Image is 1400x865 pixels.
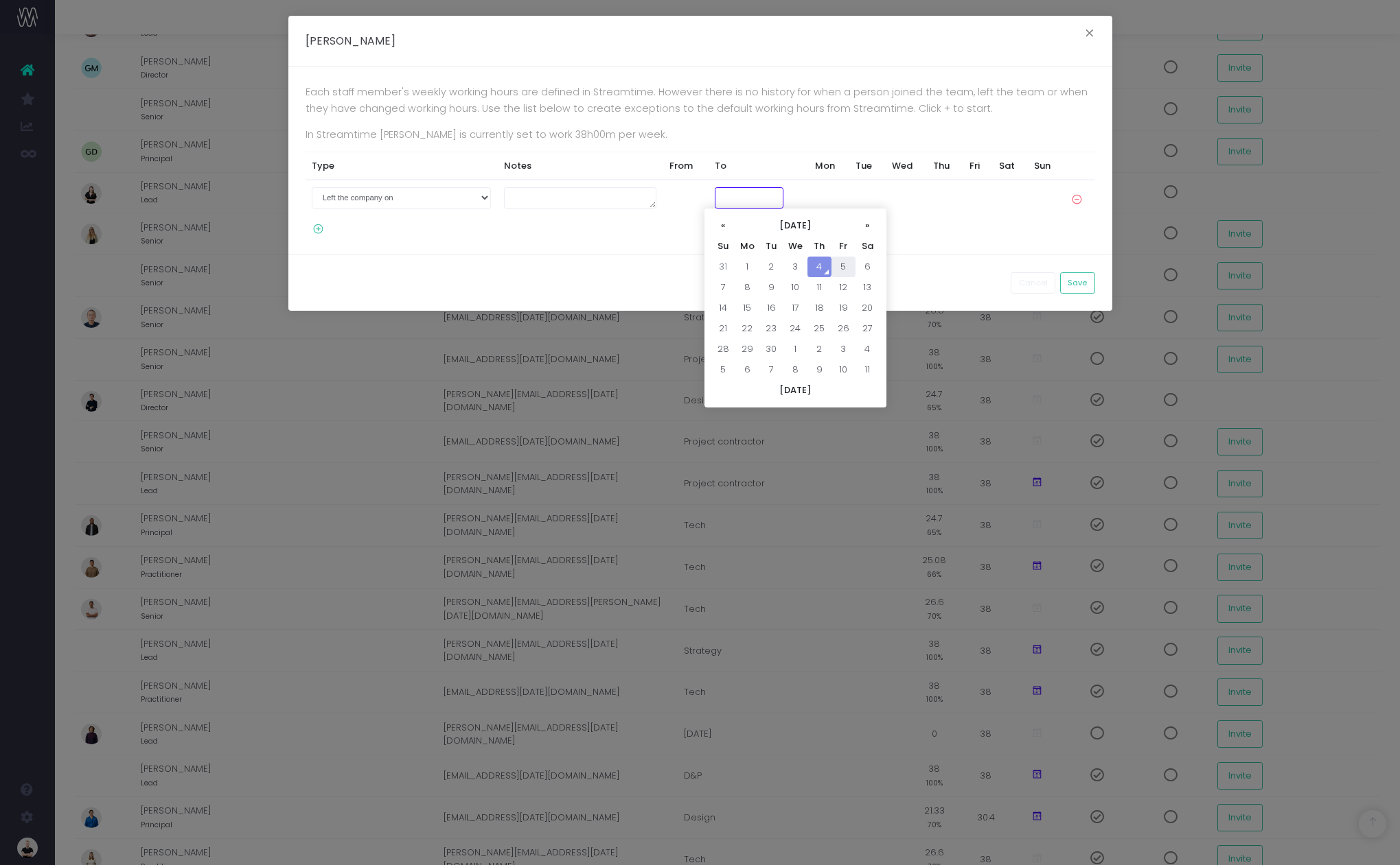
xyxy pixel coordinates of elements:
[885,152,926,180] th: Wed
[992,152,1028,180] th: Sat
[708,152,808,180] th: To
[663,152,707,180] th: From
[759,298,783,318] td: 16
[849,152,885,180] th: Tue
[759,277,783,298] td: 9
[927,152,963,180] th: Thu
[759,318,783,339] td: 23
[783,277,807,298] td: 10
[306,152,498,180] th: Type
[306,84,1095,117] p: Each staff member's weekly working hours are defined in Streamtime. However there is no history f...
[856,298,880,318] td: 20
[807,318,831,339] td: 25
[856,236,880,257] th: Sa
[831,359,856,380] td: 10
[1028,152,1064,180] th: Sun
[735,215,856,236] th: [DATE]
[735,236,759,257] th: Mo
[807,298,831,318] td: 18
[735,339,759,359] td: 29
[807,359,831,380] td: 9
[759,257,783,277] td: 2
[759,339,783,359] td: 30
[306,126,1095,143] p: In Streamtime [PERSON_NAME] is currently set to work 38h00m per week.
[711,257,735,277] td: 31
[783,339,807,359] td: 1
[759,359,783,380] td: 7
[783,298,807,318] td: 17
[711,277,735,298] td: 7
[711,298,735,318] td: 14
[856,359,880,380] td: 11
[711,236,735,257] th: Su
[783,236,807,257] th: We
[1011,272,1055,294] button: Cancel
[856,339,880,359] td: 4
[759,236,783,257] th: Tu
[306,33,395,49] h5: [PERSON_NAME]
[498,152,663,180] th: Notes
[783,318,807,339] td: 24
[831,339,856,359] td: 3
[807,277,831,298] td: 11
[1075,24,1104,46] button: Close
[735,318,759,339] td: 22
[783,257,807,277] td: 3
[856,215,880,236] th: »
[856,277,880,298] td: 13
[831,277,856,298] td: 12
[735,359,759,380] td: 6
[807,236,831,257] th: Th
[807,257,831,277] td: 4
[831,318,856,339] td: 26
[735,277,759,298] td: 8
[808,152,849,180] th: Mon
[856,257,880,277] td: 6
[1060,272,1095,294] button: Save
[963,152,992,180] th: Fri
[735,257,759,277] td: 1
[831,236,856,257] th: Fr
[783,359,807,380] td: 8
[735,298,759,318] td: 15
[711,215,735,236] th: «
[831,257,856,277] td: 5
[711,318,735,339] td: 21
[831,298,856,318] td: 19
[711,380,880,401] th: [DATE]
[807,339,831,359] td: 2
[711,359,735,380] td: 5
[856,318,880,339] td: 27
[711,339,735,359] td: 28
